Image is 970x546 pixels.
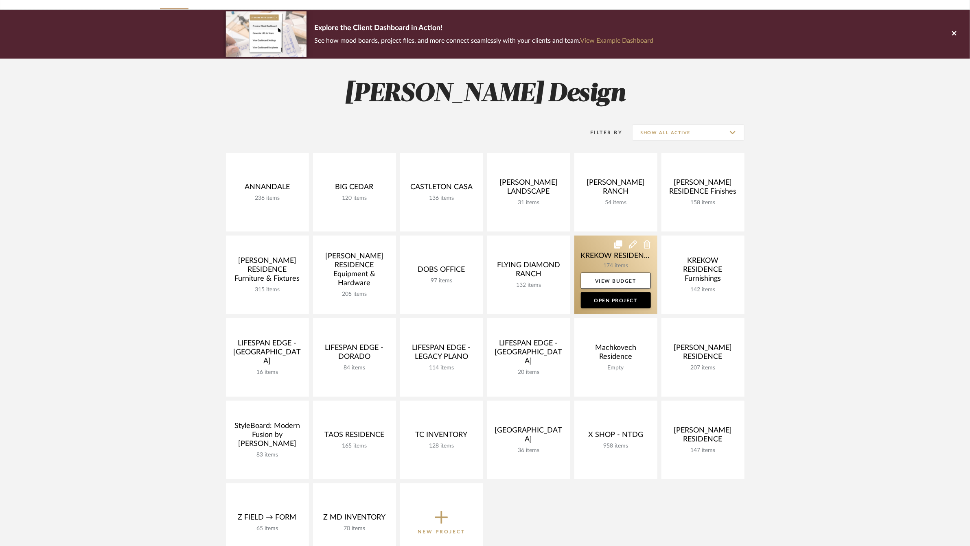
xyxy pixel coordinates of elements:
div: [PERSON_NAME] RESIDENCE Equipment & Hardware [320,252,390,291]
div: 83 items [232,452,302,459]
div: 120 items [320,195,390,202]
div: 132 items [494,282,564,289]
div: 54 items [581,199,651,206]
div: [PERSON_NAME] RESIDENCE Furniture & Fixtures [232,256,302,286]
h2: [PERSON_NAME] Design [192,79,778,109]
div: 16 items [232,369,302,376]
div: ANNANDALE [232,183,302,195]
div: Machkovech Residence [581,343,651,365]
div: Filter By [580,129,623,137]
p: See how mood boards, project files, and more connect seamlessly with your clients and team. [315,35,654,46]
div: CASTLETON CASA [407,183,477,195]
p: New Project [418,528,465,536]
div: StyleBoard: Modern Fusion by [PERSON_NAME] [232,422,302,452]
div: 114 items [407,365,477,371]
div: 128 items [407,443,477,450]
div: 84 items [320,365,390,371]
a: Open Project [581,292,651,308]
div: [PERSON_NAME] RESIDENCE [668,426,738,447]
div: BIG CEDAR [320,183,390,195]
div: [PERSON_NAME] RESIDENCE Finishes [668,178,738,199]
div: 70 items [320,525,390,532]
div: [PERSON_NAME] RANCH [581,178,651,199]
div: 20 items [494,369,564,376]
div: [GEOGRAPHIC_DATA] [494,426,564,447]
div: KREKOW RESIDENCE Furnishings [668,256,738,286]
div: 36 items [494,447,564,454]
a: View Budget [581,273,651,289]
img: d5d033c5-7b12-40c2-a960-1ecee1989c38.png [226,11,307,57]
div: Z FIELD → FORM [232,513,302,525]
div: [PERSON_NAME] LANDSCAPE [494,178,564,199]
div: TAOS RESIDENCE [320,430,390,443]
div: Empty [581,365,651,371]
div: LIFESPAN EDGE - DORADO [320,343,390,365]
div: DOBS OFFICE [407,265,477,277]
a: View Example Dashboard [580,37,654,44]
div: FLYING DIAMOND RANCH [494,261,564,282]
div: TC INVENTORY [407,430,477,443]
div: 158 items [668,199,738,206]
div: 136 items [407,195,477,202]
div: 97 items [407,277,477,284]
div: 31 items [494,199,564,206]
div: LIFESPAN EDGE - [GEOGRAPHIC_DATA] [232,339,302,369]
div: 315 items [232,286,302,293]
div: 958 items [581,443,651,450]
div: 65 items [232,525,302,532]
div: [PERSON_NAME] RESIDENCE [668,343,738,365]
div: 207 items [668,365,738,371]
div: 236 items [232,195,302,202]
div: 142 items [668,286,738,293]
div: 147 items [668,447,738,454]
div: Z MD INVENTORY [320,513,390,525]
div: LIFESPAN EDGE - LEGACY PLANO [407,343,477,365]
div: LIFESPAN EDGE - [GEOGRAPHIC_DATA] [494,339,564,369]
p: Explore the Client Dashboard in Action! [315,22,654,35]
div: X SHOP - NTDG [581,430,651,443]
div: 165 items [320,443,390,450]
div: 205 items [320,291,390,298]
